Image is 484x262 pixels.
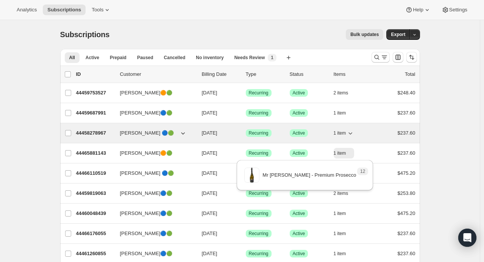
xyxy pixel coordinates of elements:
span: $248.40 [398,90,415,96]
span: Recurring [249,210,269,217]
button: Export [386,29,410,40]
span: [PERSON_NAME]🟠🟢 [120,89,173,97]
p: Status [290,71,328,78]
span: 2 items [334,90,348,96]
span: $237.60 [398,110,415,116]
span: 1 item [334,251,346,257]
button: Search and filter results [372,52,390,63]
span: [DATE] [202,210,217,216]
button: [PERSON_NAME] 🔵🟢 [116,127,191,139]
button: Create new view [283,52,295,63]
div: 44460048439[PERSON_NAME]🔵🟢[DATE]SuccessRecurringSuccessActive1 item$475.20 [76,208,415,219]
span: Help [413,7,423,13]
button: 1 item [334,248,354,259]
p: Customer [120,71,196,78]
span: [PERSON_NAME]🔵🟢 [120,250,173,257]
p: 44459687991 [76,109,114,117]
button: [PERSON_NAME]🔵🟢 [116,248,191,260]
span: Active [293,210,305,217]
p: 44466176055 [76,230,114,237]
p: Total [405,71,415,78]
span: Prepaid [110,55,126,61]
span: Analytics [17,7,37,13]
p: 44460048439 [76,210,114,217]
span: Needs Review [234,55,265,61]
button: 1 item [334,108,354,118]
p: 44458278967 [76,129,114,137]
div: Items [334,71,372,78]
div: 44459687991[PERSON_NAME]🔵🟢[DATE]SuccessRecurringSuccessActive1 item$237.60 [76,108,415,118]
button: [PERSON_NAME]🟠🟢 [116,87,191,99]
span: $237.60 [398,150,415,156]
span: [DATE] [202,110,217,116]
p: Mr [PERSON_NAME] - Premium Prosecco [262,171,356,179]
span: $475.20 [398,210,415,216]
span: $237.60 [398,251,415,256]
p: 44459753527 [76,89,114,97]
span: [DATE] [202,90,217,96]
button: [PERSON_NAME] 🔵🟢 [116,167,191,179]
div: 44461260855[PERSON_NAME]🔵🟢[DATE]SuccessRecurringSuccessActive1 item$237.60 [76,248,415,259]
p: 44461260855 [76,250,114,257]
div: 44466110519[PERSON_NAME] 🔵🟢[DATE]SuccessRecurringSuccessActive1 item$475.20 [76,168,415,179]
button: 2 items [334,88,357,98]
span: [PERSON_NAME]🔵🟢 [120,190,173,197]
span: Active [293,150,305,156]
span: [PERSON_NAME] 🔵🟢 [120,169,174,177]
span: 12 [360,168,365,174]
span: [DATE] [202,150,217,156]
span: Active [86,55,99,61]
span: [DATE] [202,170,217,176]
span: Tools [92,7,103,13]
button: 1 item [334,228,354,239]
span: Bulk updates [350,31,379,38]
span: Active [293,90,305,96]
button: Subscriptions [43,5,86,15]
span: $237.60 [398,231,415,236]
div: 44459753527[PERSON_NAME]🟠🟢[DATE]SuccessRecurringSuccessActive2 items$248.40 [76,88,415,98]
p: Billing Date [202,71,240,78]
span: Active [293,110,305,116]
span: [DATE] [202,190,217,196]
div: 44466176055[PERSON_NAME]🔵🟢[DATE]SuccessRecurringSuccessActive1 item$237.60 [76,228,415,239]
span: Recurring [249,251,269,257]
div: 44458278967[PERSON_NAME] 🔵🟢[DATE]SuccessRecurringSuccessActive1 item$237.60 [76,128,415,138]
p: 44459819063 [76,190,114,197]
p: 44466110519 [76,169,114,177]
span: No inventory [196,55,223,61]
span: [PERSON_NAME]🔵🟢 [120,210,173,217]
span: $475.20 [398,170,415,176]
button: Customize table column order and visibility [393,52,403,63]
button: [PERSON_NAME]🟠🟢 [116,147,191,159]
span: [DATE] [202,130,217,136]
span: Active [293,130,305,136]
span: 1 item [334,150,346,156]
span: Paused [137,55,153,61]
button: Analytics [12,5,41,15]
div: Open Intercom Messenger [458,229,476,247]
span: Recurring [249,110,269,116]
span: [PERSON_NAME]🟠🟢 [120,149,173,157]
span: [PERSON_NAME]🔵🟢 [120,109,173,117]
span: [DATE] [202,251,217,256]
div: 44465881143[PERSON_NAME]🟠🟢[DATE]SuccessRecurringSuccessActive1 item$237.60 [76,148,415,158]
span: Recurring [249,231,269,237]
span: 1 item [334,210,346,217]
span: 1 [271,55,273,61]
img: variant image [244,168,259,183]
span: [DATE] [202,231,217,236]
span: [PERSON_NAME]🔵🟢 [120,230,173,237]
button: Tools [87,5,116,15]
span: Cancelled [164,55,186,61]
span: Settings [449,7,467,13]
span: 1 item [334,130,346,136]
span: Subscriptions [60,30,110,39]
button: 1 item [334,208,354,219]
span: Recurring [249,90,269,96]
span: Active [293,251,305,257]
span: Export [391,31,405,38]
button: Settings [437,5,472,15]
button: Bulk updates [346,29,383,40]
span: Subscriptions [47,7,81,13]
button: [PERSON_NAME]🔵🟢 [116,227,191,240]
